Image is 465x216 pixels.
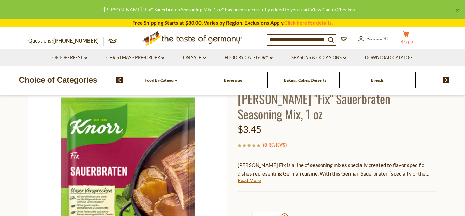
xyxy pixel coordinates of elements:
[310,6,332,12] a: View Cart
[291,54,346,62] a: Seasons & Occasions
[238,161,437,178] p: [PERSON_NAME] Fix is a line of seasoning mixes specially created to flavor specific dishes repres...
[145,78,177,83] a: Food By Category
[371,78,384,83] a: Breads
[455,8,460,12] a: ×
[106,54,164,62] a: Christmas - PRE-ORDER
[264,141,285,149] a: 0 Reviews
[358,35,389,42] a: Account
[53,37,99,44] a: [PHONE_NUMBER]
[284,20,333,26] a: Click here for details.
[5,5,454,13] div: "[PERSON_NAME] "Fix" Sauerbraten Seasoning Mix, 1 oz" has been successfully added to your cart. or .
[365,54,413,62] a: Download Catalog
[28,36,104,45] p: Questions?
[238,123,261,135] span: $3.45
[284,78,326,83] a: Baking, Cakes, Desserts
[263,141,287,148] span: ( )
[225,54,273,62] a: Food By Category
[401,40,413,45] span: $10.9
[116,77,123,83] img: previous arrow
[396,31,416,48] button: $10.9
[238,177,261,184] a: Read More
[183,54,206,62] a: On Sale
[52,54,87,62] a: Oktoberfest
[238,91,437,121] h1: [PERSON_NAME] "Fix" Sauerbraten Seasoning Mix, 1 oz
[224,78,242,83] a: Beverages
[443,77,449,83] img: next arrow
[367,35,389,41] span: Account
[337,6,357,12] a: Checkout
